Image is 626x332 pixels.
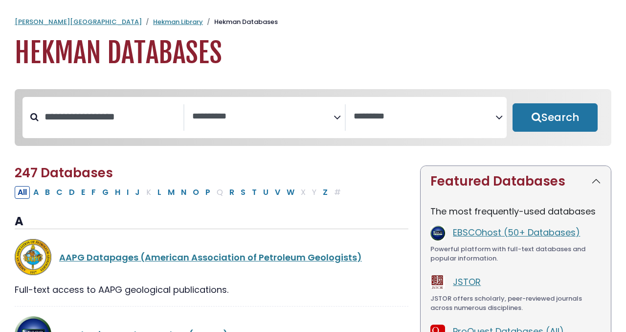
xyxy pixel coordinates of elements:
a: [PERSON_NAME][GEOGRAPHIC_DATA] [15,17,142,26]
span: 247 Databases [15,164,113,182]
a: Hekman Library [153,17,203,26]
button: Filter Results U [260,186,271,199]
button: Filter Results V [272,186,283,199]
button: All [15,186,30,199]
button: Filter Results T [249,186,260,199]
nav: breadcrumb [15,17,611,27]
button: Filter Results D [66,186,78,199]
button: Filter Results A [30,186,42,199]
button: Filter Results C [53,186,66,199]
div: Alpha-list to filter by first letter of database name [15,186,345,198]
textarea: Search [354,112,495,122]
div: Powerful platform with full-text databases and popular information. [430,244,601,263]
button: Filter Results M [165,186,178,199]
button: Filter Results G [99,186,112,199]
textarea: Search [192,112,334,122]
div: JSTOR offers scholarly, peer-reviewed journals across numerous disciplines. [430,294,601,313]
input: Search database by title or keyword [39,109,183,125]
a: JSTOR [453,276,481,288]
button: Filter Results E [78,186,88,199]
button: Filter Results R [226,186,237,199]
button: Filter Results O [190,186,202,199]
button: Filter Results P [202,186,213,199]
button: Filter Results Z [320,186,331,199]
button: Submit for Search Results [513,103,598,132]
button: Filter Results W [284,186,297,199]
button: Filter Results N [178,186,189,199]
a: EBSCOhost (50+ Databases) [453,226,580,238]
h3: A [15,214,408,229]
button: Filter Results L [155,186,164,199]
a: AAPG Datapages (American Association of Petroleum Geologists) [59,251,362,263]
button: Filter Results B [42,186,53,199]
button: Filter Results H [112,186,123,199]
p: The most frequently-used databases [430,205,601,218]
button: Filter Results I [124,186,132,199]
nav: Search filters [15,89,611,146]
h1: Hekman Databases [15,37,611,70]
button: Filter Results S [238,186,248,199]
li: Hekman Databases [203,17,278,27]
button: Filter Results F [89,186,99,199]
div: Full-text access to AAPG geological publications. [15,283,408,296]
button: Filter Results J [132,186,143,199]
button: Featured Databases [421,166,611,197]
